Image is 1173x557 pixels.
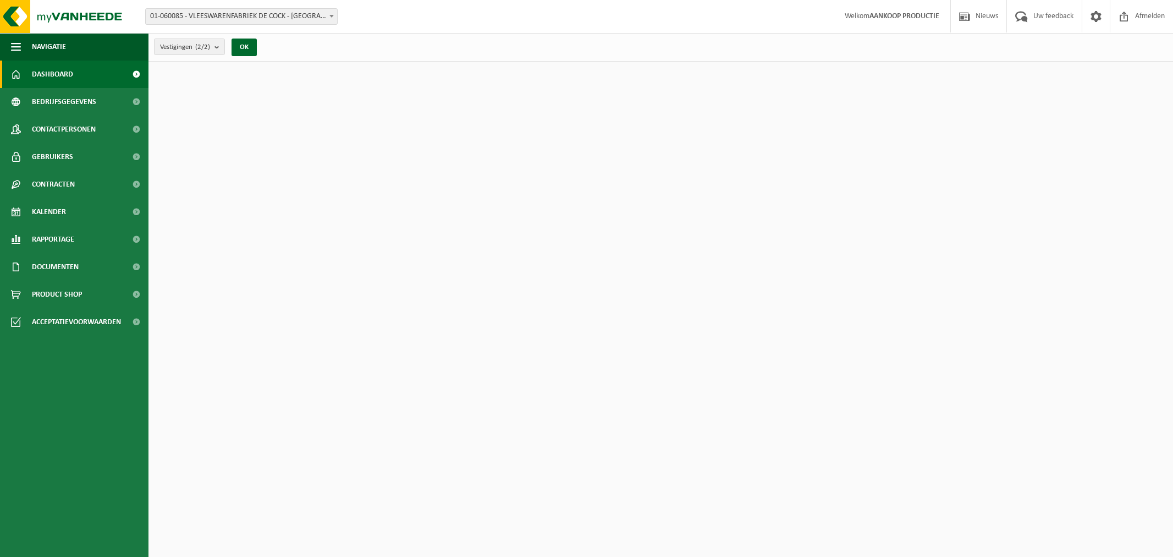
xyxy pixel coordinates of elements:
span: Navigatie [32,33,66,61]
span: Acceptatievoorwaarden [32,308,121,336]
span: Dashboard [32,61,73,88]
strong: AANKOOP PRODUCTIE [869,12,939,20]
span: 01-060085 - VLEESWARENFABRIEK DE COCK - SINT-NIKLAAS [146,9,337,24]
span: Documenten [32,253,79,281]
span: Gebruikers [32,143,73,171]
span: Rapportage [32,226,74,253]
button: OK [232,39,257,56]
span: Contracten [32,171,75,198]
span: Contactpersonen [32,116,96,143]
span: Bedrijfsgegevens [32,88,96,116]
count: (2/2) [195,43,210,51]
button: Vestigingen(2/2) [154,39,225,55]
span: 01-060085 - VLEESWARENFABRIEK DE COCK - SINT-NIKLAAS [145,8,338,25]
span: Vestigingen [160,39,210,56]
span: Kalender [32,198,66,226]
span: Product Shop [32,281,82,308]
